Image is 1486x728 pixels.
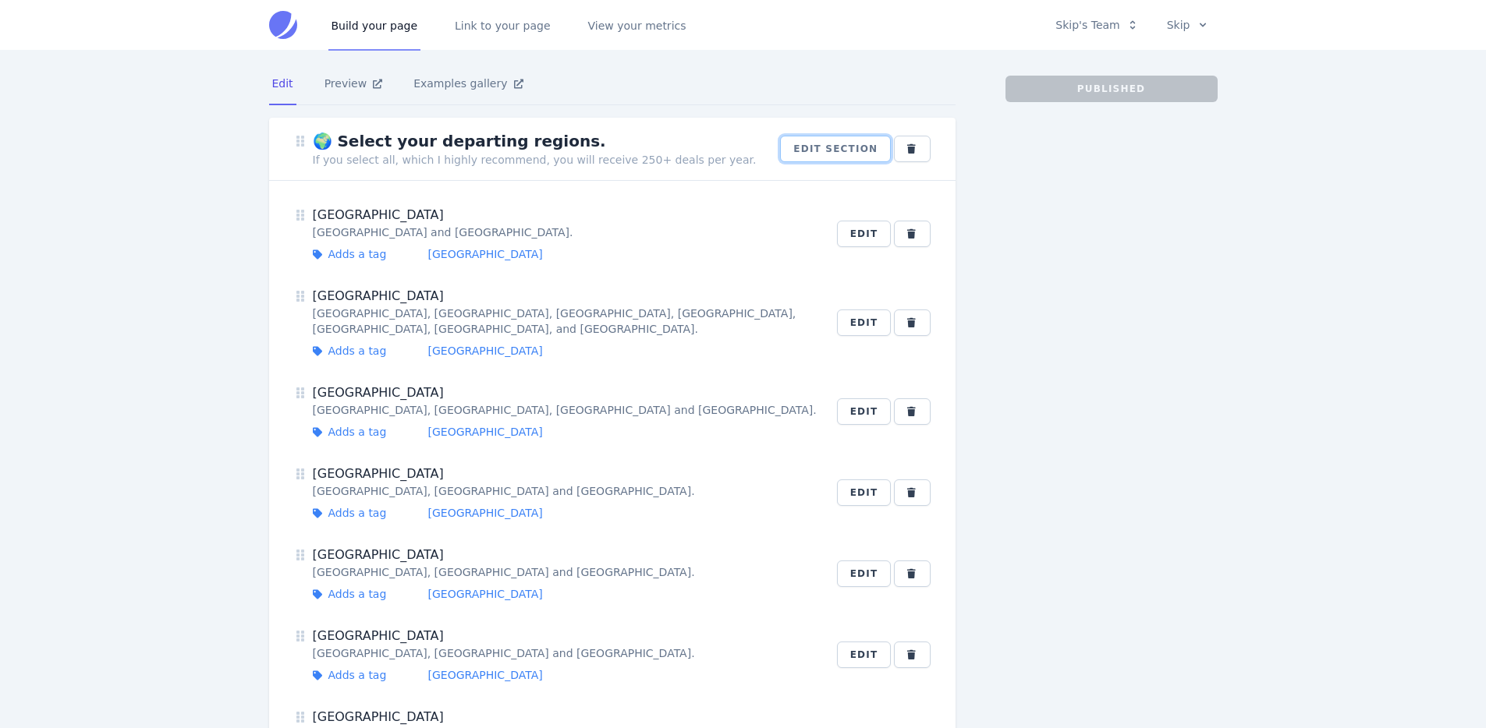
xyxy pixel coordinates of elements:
div: [GEOGRAPHIC_DATA], [GEOGRAPHIC_DATA], [GEOGRAPHIC_DATA] and [GEOGRAPHIC_DATA]. [313,402,818,418]
div: [GEOGRAPHIC_DATA] [313,465,818,483]
div: Adds a tag [328,246,428,262]
div: [GEOGRAPHIC_DATA], [GEOGRAPHIC_DATA] and [GEOGRAPHIC_DATA]. [313,483,818,499]
button: Edit [837,221,892,247]
button: Edit [837,398,892,425]
button: Skip [1157,12,1218,38]
button: Skip's Team [1045,12,1147,38]
div: Adds a tag [328,343,428,359]
a: Examples gallery [410,63,526,105]
div: Adds a tag [328,667,428,683]
a: Edit [269,63,296,105]
div: [GEOGRAPHIC_DATA] [313,627,818,645]
nav: Tabs [269,63,956,105]
div: [GEOGRAPHIC_DATA] [428,246,543,262]
div: Adds a tag [328,505,428,521]
div: [GEOGRAPHIC_DATA] [313,287,818,306]
div: [GEOGRAPHIC_DATA] [428,343,543,359]
div: [GEOGRAPHIC_DATA], [GEOGRAPHIC_DATA] and [GEOGRAPHIC_DATA]. [313,564,818,580]
div: [GEOGRAPHIC_DATA] [428,424,543,440]
div: [GEOGRAPHIC_DATA] [313,546,818,564]
div: [GEOGRAPHIC_DATA] and [GEOGRAPHIC_DATA]. [313,224,818,240]
button: Edit section [780,136,891,162]
button: Edit [837,560,892,587]
div: Adds a tag [328,586,428,602]
button: Edit [837,479,892,506]
div: [GEOGRAPHIC_DATA], [GEOGRAPHIC_DATA], [GEOGRAPHIC_DATA], [GEOGRAPHIC_DATA], [GEOGRAPHIC_DATA], [G... [313,306,818,337]
div: Adds a tag [328,424,428,440]
div: 🌍 Select your departing regions. [313,130,606,152]
div: [GEOGRAPHIC_DATA], [GEOGRAPHIC_DATA] and [GEOGRAPHIC_DATA]. [313,645,818,661]
div: [GEOGRAPHIC_DATA] [428,667,543,683]
div: If you select all, which I highly recommend, you will receive 250+ deals per year. [313,152,757,168]
button: Published [1005,76,1218,102]
div: [GEOGRAPHIC_DATA] [313,206,818,224]
div: [GEOGRAPHIC_DATA] [313,708,818,726]
button: Edit [837,641,892,668]
a: Preview [321,63,386,105]
div: [GEOGRAPHIC_DATA] [428,586,543,602]
button: Edit [837,309,892,336]
div: [GEOGRAPHIC_DATA] [428,505,543,521]
div: [GEOGRAPHIC_DATA] [313,383,818,402]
